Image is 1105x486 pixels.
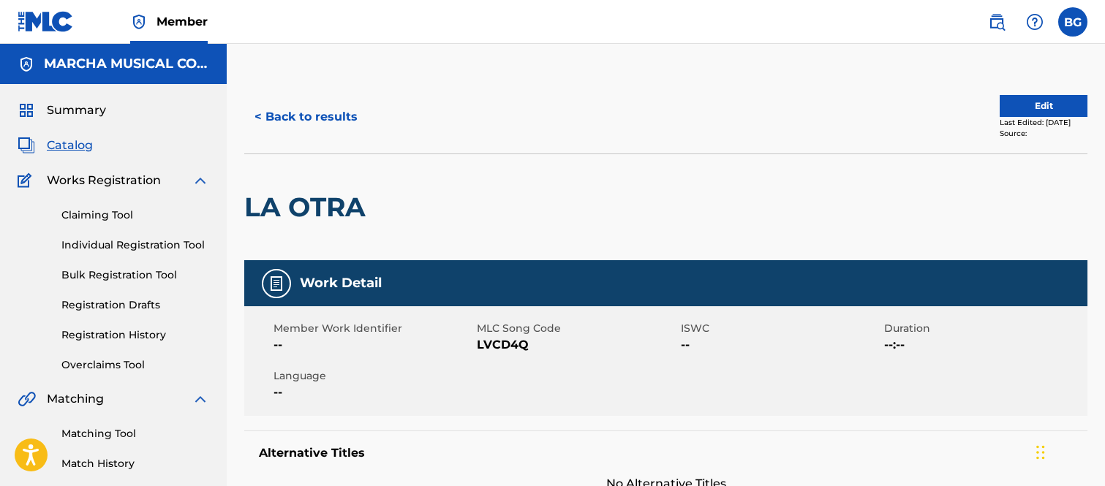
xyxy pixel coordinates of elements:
[61,238,209,253] a: Individual Registration Tool
[1064,295,1105,412] iframe: Resource Center
[1026,13,1044,31] img: help
[1000,95,1087,117] button: Edit
[477,321,676,336] span: MLC Song Code
[988,13,1006,31] img: search
[44,56,209,72] h5: MARCHA MUSICAL CORP.
[47,390,104,408] span: Matching
[259,446,1073,460] h5: Alternative Titles
[192,172,209,189] img: expand
[61,456,209,471] a: Match History
[1036,430,1045,474] div: Arrastrar
[61,208,209,223] a: Claiming Tool
[274,384,473,401] span: --
[61,267,209,283] a: Bulk Registration Tool
[1000,128,1087,139] div: Source:
[47,137,93,154] span: Catalog
[18,137,35,154] img: Catalog
[1020,7,1049,37] div: Help
[477,336,676,354] span: LVCD4Q
[18,102,35,119] img: Summary
[130,13,148,31] img: Top Rightsholder
[1058,7,1087,37] div: User Menu
[244,99,368,135] button: < Back to results
[300,275,382,292] h5: Work Detail
[884,336,1084,354] span: --:--
[61,357,209,373] a: Overclaims Tool
[61,426,209,441] a: Matching Tool
[192,390,209,408] img: expand
[47,102,106,119] span: Summary
[18,11,74,32] img: MLC Logo
[681,336,880,354] span: --
[1032,416,1105,486] div: Widget de chat
[982,7,1011,37] a: Public Search
[268,275,285,292] img: Work Detail
[274,336,473,354] span: --
[1000,117,1087,128] div: Last Edited: [DATE]
[244,191,373,224] h2: LA OTRA
[18,390,36,408] img: Matching
[61,297,209,313] a: Registration Drafts
[274,368,473,384] span: Language
[18,172,37,189] img: Works Registration
[1032,416,1105,486] iframe: Chat Widget
[274,321,473,336] span: Member Work Identifier
[156,13,208,30] span: Member
[47,172,161,189] span: Works Registration
[681,321,880,336] span: ISWC
[18,137,93,154] a: CatalogCatalog
[884,321,1084,336] span: Duration
[18,102,106,119] a: SummarySummary
[61,327,209,343] a: Registration History
[18,56,35,73] img: Accounts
